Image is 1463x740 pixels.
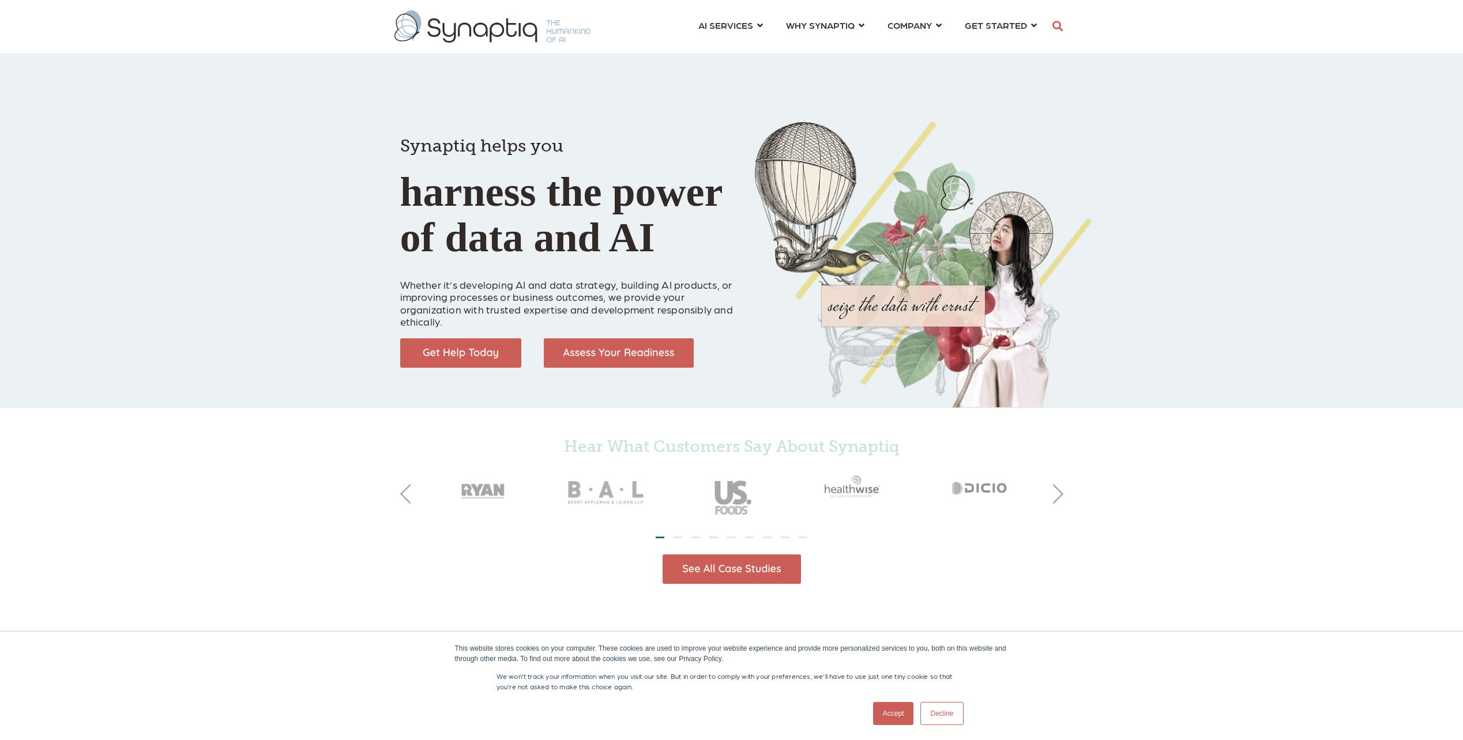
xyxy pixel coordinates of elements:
img: Assess Your Readiness [544,338,694,368]
span: GET STARTED [965,17,1027,33]
button: Next [1044,484,1063,504]
img: BAL_gray50 [545,461,670,526]
li: Page dot 1 [656,537,664,538]
li: Page dot 8 [781,537,789,538]
nav: menu [687,6,1048,47]
a: AI SERVICES [698,14,763,36]
img: Healthwise_gray50 [794,461,919,512]
img: RyanCompanies_gray50_2 [420,461,545,512]
li: Page dot 9 [799,537,807,538]
img: See All Case Studies [663,554,801,584]
img: synaptiq logo-1 [394,10,591,43]
li: Page dot 2 [674,537,682,538]
li: Page dot 6 [745,537,754,538]
a: Accept [873,702,914,725]
span: AI SERVICES [698,17,753,33]
p: Whether it’s developing AI and data strategy, building AI products, or improving processes or bus... [400,266,738,328]
img: Get Help Today [400,338,521,368]
h4: Hear What Customers Say About Synaptiq [420,437,1043,456]
li: Page dot 7 [763,537,772,538]
a: WHY SYNAPTIQ [786,14,864,36]
iframe: Chat Widget [1405,685,1463,740]
span: WHY SYNAPTIQ [786,17,855,33]
a: COMPANY [887,14,942,36]
li: Page dot 4 [709,537,718,538]
button: Previous [400,484,420,504]
img: Collage of girl, balloon, bird, and butterfly, with seize the data with ernst text [755,121,1092,408]
img: Dicio [919,461,1043,512]
a: GET STARTED [965,14,1037,36]
p: We won't track your information when you visit our site. But in order to comply with your prefere... [497,671,967,692]
div: This website stores cookies on your computer. These cookies are used to improve your website expe... [455,643,1009,664]
li: Page dot 3 [691,537,700,538]
img: USFoods_gray50 [670,461,794,526]
h1: harness the power of data and AI [400,115,738,260]
span: Synaptiq helps you [400,135,563,156]
span: COMPANY [887,17,932,33]
a: Decline [920,702,963,725]
li: Page dot 5 [727,537,736,538]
